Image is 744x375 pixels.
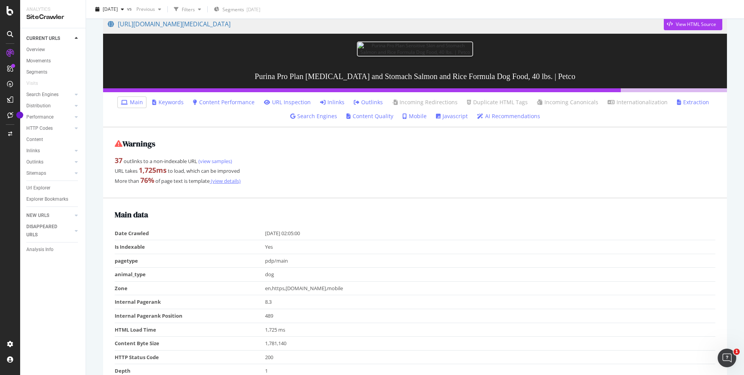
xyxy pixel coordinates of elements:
[115,156,715,166] div: outlinks to a non-indexable URL
[26,79,38,88] div: Visits
[26,195,68,203] div: Explorer Bookmarks
[676,21,716,28] div: View HTML Source
[246,6,260,13] div: [DATE]
[210,177,241,184] a: (view details)
[103,64,727,88] h3: Purina Pro Plan [MEDICAL_DATA] and Stomach Salmon and Rice Formula Dog Food, 40 lbs. | Petco
[265,323,716,337] td: 1,725 ms
[115,281,265,295] td: Zone
[26,57,51,65] div: Movements
[121,98,143,106] a: Main
[26,169,72,177] a: Sitemaps
[108,14,664,34] a: [URL][DOMAIN_NAME][MEDICAL_DATA]
[26,113,53,121] div: Performance
[103,6,118,12] span: 2025 Oct. 1st
[26,68,47,76] div: Segments
[265,240,716,254] td: Yes
[26,158,72,166] a: Outlinks
[265,281,716,295] td: en,https,[DOMAIN_NAME],mobile
[115,227,265,240] td: Date Crawled
[392,98,458,106] a: Incoming Redirections
[26,102,72,110] a: Distribution
[26,184,50,192] div: Url Explorer
[115,165,715,175] div: URL takes to load, which can be improved
[26,136,80,144] a: Content
[26,46,80,54] a: Overview
[115,156,122,165] strong: 37
[127,5,133,12] span: vs
[115,295,265,309] td: Internal Pagerank
[718,349,736,367] iframe: Intercom live chat
[26,158,43,166] div: Outlinks
[133,3,164,15] button: Previous
[115,337,265,351] td: Content Byte Size
[171,3,204,15] button: Filters
[265,295,716,309] td: 8.3
[115,323,265,337] td: HTML Load Time
[26,147,72,155] a: Inlinks
[140,175,154,185] strong: 76 %
[115,240,265,254] td: Is Indexable
[26,169,46,177] div: Sitemaps
[26,113,72,121] a: Performance
[734,349,740,355] span: 1
[26,195,80,203] a: Explorer Bookmarks
[197,158,232,165] a: (view samples)
[26,6,79,13] div: Analytics
[26,246,80,254] a: Analysis Info
[193,98,255,106] a: Content Performance
[26,79,46,88] a: Visits
[265,268,716,282] td: dog
[664,18,722,30] button: View HTML Source
[537,98,598,106] a: Incoming Canonicals
[264,98,311,106] a: URL Inspection
[265,337,716,351] td: 1,781,140
[265,350,716,364] td: 200
[677,98,709,106] a: Extraction
[26,91,59,99] div: Search Engines
[467,98,528,106] a: Duplicate HTML Tags
[26,184,80,192] a: Url Explorer
[265,309,716,323] td: 489
[26,91,72,99] a: Search Engines
[26,124,53,132] div: HTTP Codes
[477,112,540,120] a: AI Recommendations
[115,309,265,323] td: Internal Pagerank Position
[265,254,716,268] td: pdp/main
[346,112,393,120] a: Content Quality
[26,34,60,43] div: CURRENT URLS
[26,136,43,144] div: Content
[354,98,383,106] a: Outlinks
[26,102,51,110] div: Distribution
[133,6,155,12] span: Previous
[222,6,244,13] span: Segments
[26,246,53,254] div: Analysis Info
[403,112,427,120] a: Mobile
[115,175,715,186] div: More than of page text is template
[26,212,72,220] a: NEW URLS
[115,210,715,219] h2: Main data
[115,254,265,268] td: pagetype
[139,165,167,175] strong: 1,725 ms
[16,112,23,119] div: Tooltip anchor
[290,112,337,120] a: Search Engines
[26,124,72,132] a: HTTP Codes
[26,57,80,65] a: Movements
[26,223,72,239] a: DISAPPEARED URLS
[26,212,49,220] div: NEW URLS
[608,98,668,106] a: Internationalization
[357,41,473,56] img: Purina Pro Plan Sensitive Skin and Stomach Salmon and Rice Formula Dog Food, 40 lbs. | Petco
[26,147,40,155] div: Inlinks
[26,46,45,54] div: Overview
[115,268,265,282] td: animal_type
[26,223,65,239] div: DISAPPEARED URLS
[26,34,72,43] a: CURRENT URLS
[152,98,184,106] a: Keywords
[26,13,79,22] div: SiteCrawler
[320,98,344,106] a: Inlinks
[182,6,195,12] div: Filters
[265,227,716,240] td: [DATE] 02:05:00
[92,3,127,15] button: [DATE]
[26,68,80,76] a: Segments
[211,3,263,15] button: Segments[DATE]
[436,112,468,120] a: Javascript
